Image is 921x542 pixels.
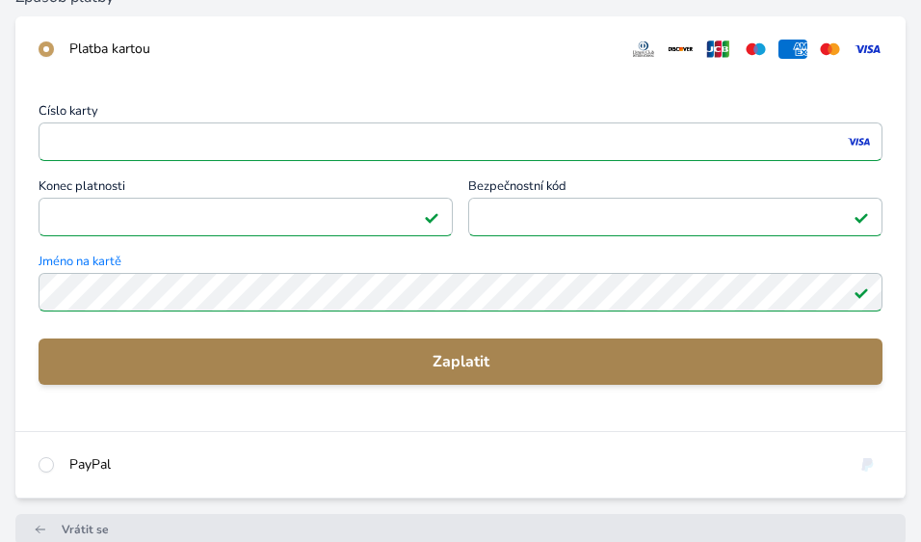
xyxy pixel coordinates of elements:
span: Zaplatit [54,350,867,373]
input: Jméno na kartěPlatné pole [39,273,882,312]
img: jcb.svg [703,40,733,59]
span: Číslo karty [39,105,882,122]
iframe: Iframe pro datum vypršení platnosti [47,203,444,230]
img: Platné pole [854,209,869,225]
span: Bezpečnostní kód [468,180,882,198]
img: discover.svg [666,40,696,59]
img: maestro.svg [741,40,771,59]
span: Vrátit se [62,522,109,537]
img: mc.svg [815,40,845,59]
button: Zaplatit [39,339,882,385]
span: Konec platnosti [39,180,453,198]
img: paypal.svg [853,455,882,474]
iframe: Iframe pro číslo karty [47,128,874,155]
span: Jméno na kartě [39,256,882,273]
img: visa.svg [853,40,882,59]
img: diners.svg [629,40,659,59]
img: Platné pole [854,285,869,300]
img: amex.svg [778,40,808,59]
div: PayPal [69,455,837,474]
img: visa [846,133,872,150]
div: Platba kartou [69,40,614,59]
img: Platné pole [424,209,439,225]
iframe: Iframe pro bezpečnostní kód [477,203,874,230]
